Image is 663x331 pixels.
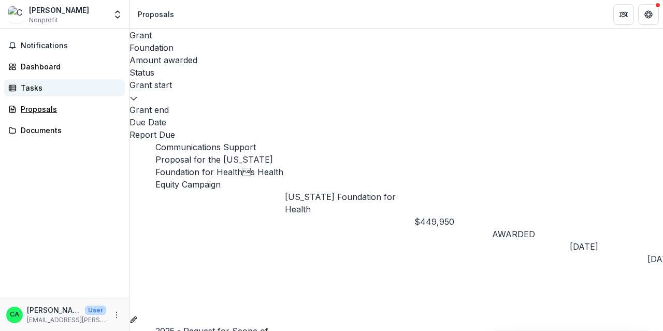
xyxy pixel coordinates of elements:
div: $449,950 [414,215,492,228]
div: Grant start [129,79,663,91]
div: [DATE] [570,240,647,253]
div: Report Due [129,128,663,141]
p: [US_STATE] Foundation for Health [285,191,414,215]
div: [PERSON_NAME] [29,5,89,16]
p: [EMAIL_ADDRESS][PERSON_NAME][DOMAIN_NAME] [27,315,106,325]
a: Proposals [4,100,125,118]
div: Due Date [129,116,663,128]
div: Dashboard [21,61,117,72]
a: Tasks [4,79,125,96]
div: Grant [129,29,663,41]
div: Status [129,66,663,79]
div: Tasks [21,82,117,93]
div: Proposals [138,9,174,20]
img: Chuck Alexander [8,6,25,23]
p: [PERSON_NAME] [27,305,81,315]
button: Grant 8987e9d7-1e09-49d9-ae4b-5a06e088895f [129,312,138,325]
div: Grant start [129,79,663,104]
button: Open entity switcher [110,4,125,25]
div: Foundation [129,41,663,54]
div: Proposals [21,104,117,114]
a: Dashboard [4,58,125,75]
div: Amount awarded [129,54,663,66]
p: User [85,306,106,315]
svg: sorted descending [129,94,138,103]
div: Grant end [129,104,663,116]
div: Chuck Alexander [10,311,19,318]
span: Notifications [21,41,121,50]
a: Documents [4,122,125,139]
button: Partners [613,4,634,25]
div: Documents [21,125,117,136]
button: Notifications [4,37,125,54]
a: Communications Support Proposal for the [US_STATE] Foundation for Healths Health Equity Campaign [155,142,283,190]
span: AWARDED [492,229,535,239]
span: Nonprofit [29,16,58,25]
nav: breadcrumb [134,7,178,22]
button: Get Help [638,4,659,25]
button: More [110,309,123,321]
